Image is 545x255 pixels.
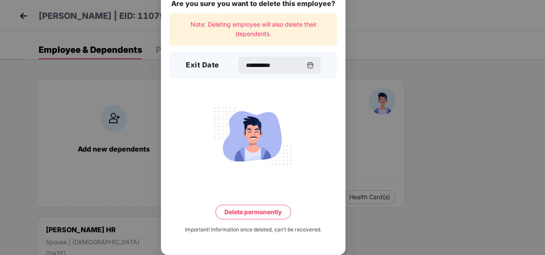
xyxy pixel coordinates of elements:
button: Delete permanently [215,205,291,219]
div: Note: Deleting employee will also delete their dependents. [170,13,337,46]
div: Important! Information once deleted, can’t be recovered. [185,226,321,234]
h3: Exit Date [186,60,219,71]
img: svg+xml;base64,PHN2ZyBpZD0iQ2FsZW5kYXItMzJ4MzIiIHhtbG5zPSJodHRwOi8vd3d3LnczLm9yZy8yMDAwL3N2ZyIgd2... [307,62,314,69]
img: svg+xml;base64,PHN2ZyB4bWxucz0iaHR0cDovL3d3dy53My5vcmcvMjAwMC9zdmciIHdpZHRoPSIyMjQiIGhlaWdodD0iMT... [205,103,301,170]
